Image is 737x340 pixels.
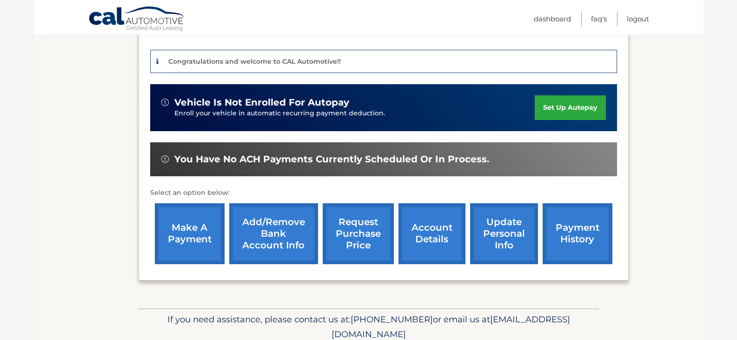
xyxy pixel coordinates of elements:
span: You have no ACH payments currently scheduled or in process. [174,153,489,165]
span: vehicle is not enrolled for autopay [174,97,349,108]
a: payment history [543,203,612,264]
a: account details [398,203,465,264]
p: Select an option below: [150,187,617,199]
p: Enroll your vehicle in automatic recurring payment deduction. [174,108,535,119]
img: alert-white.svg [161,99,169,106]
a: update personal info [470,203,538,264]
a: set up autopay [535,95,605,120]
img: alert-white.svg [161,155,169,163]
a: request purchase price [323,203,394,264]
a: Dashboard [534,11,571,27]
p: Congratulations and welcome to CAL Automotive!! [168,57,341,66]
span: [PHONE_NUMBER] [351,314,433,325]
a: Add/Remove bank account info [229,203,318,264]
a: FAQ's [591,11,607,27]
a: make a payment [155,203,225,264]
a: Logout [627,11,649,27]
a: Cal Automotive [88,6,186,33]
